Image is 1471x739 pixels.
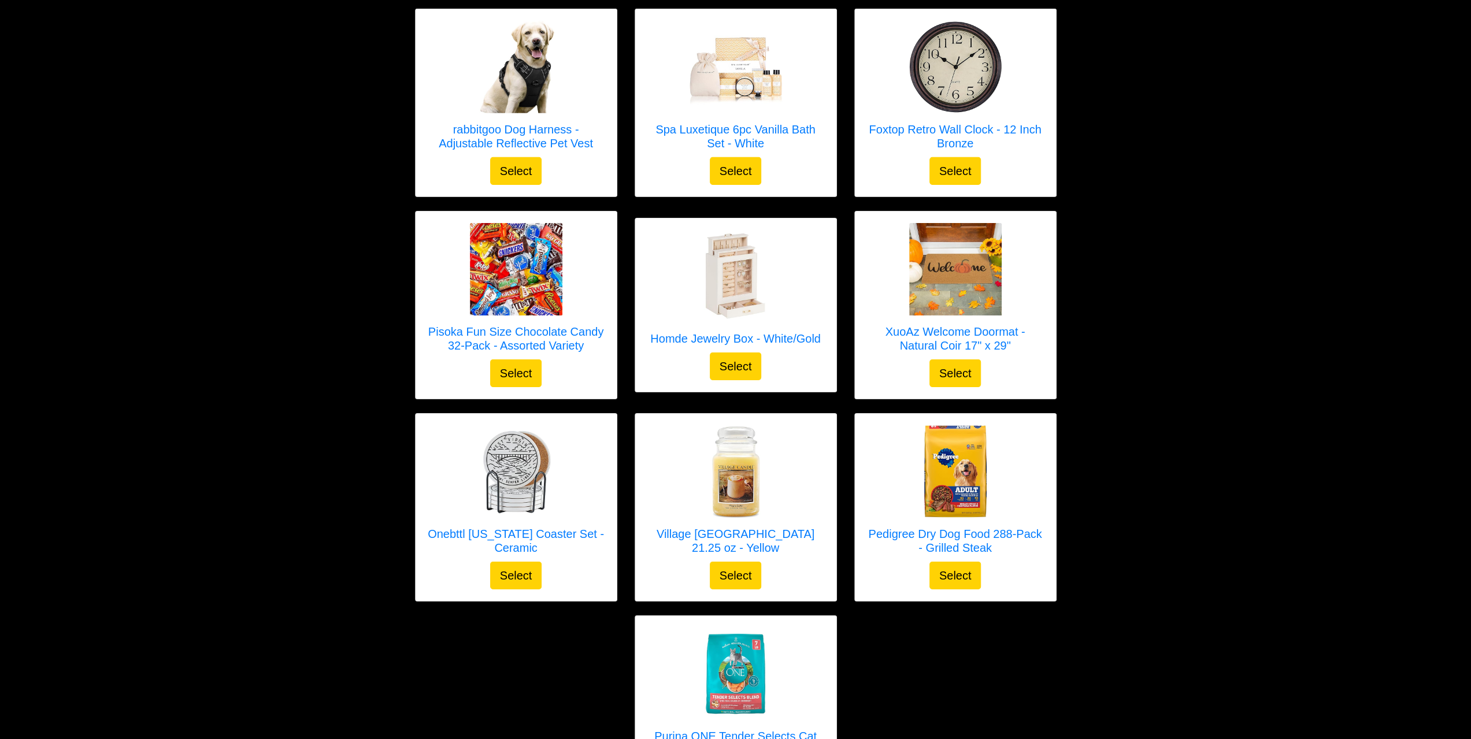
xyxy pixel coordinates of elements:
h5: Onebttl [US_STATE] Coaster Set - Ceramic [427,527,605,555]
a: Pedigree Dry Dog Food 288-Pack - Grilled Steak Pedigree Dry Dog Food 288-Pack - Grilled Steak [866,425,1044,562]
a: Spa Luxetique 6pc Vanilla Bath Set - White Spa Luxetique 6pc Vanilla Bath Set - White [647,21,825,157]
img: Homde Jewelry Box - White/Gold [689,230,781,322]
button: Select [929,157,981,185]
button: Select [710,352,762,380]
button: Select [490,562,542,589]
a: Foxtop Retro Wall Clock - 12 Inch Bronze Foxtop Retro Wall Clock - 12 Inch Bronze [866,21,1044,157]
h5: Pedigree Dry Dog Food 288-Pack - Grilled Steak [866,527,1044,555]
h5: Spa Luxetique 6pc Vanilla Bath Set - White [647,122,825,150]
h5: Pisoka Fun Size Chocolate Candy 32-Pack - Assorted Variety [427,325,605,352]
h5: XuoAz Welcome Doormat - Natural Coir 17" x 29" [866,325,1044,352]
h5: Foxtop Retro Wall Clock - 12 Inch Bronze [866,122,1044,150]
a: XuoAz Welcome Doormat - Natural Coir 17" x 29" XuoAz Welcome Doormat - Natural Coir 17" x 29" [866,223,1044,359]
img: Pisoka Fun Size Chocolate Candy 32-Pack - Assorted Variety [470,223,562,315]
h5: rabbitgoo Dog Harness - Adjustable Reflective Pet Vest [427,122,605,150]
button: Select [710,157,762,185]
button: Select [929,359,981,387]
img: Village Candle Maple Butter 21.25 oz - Yellow [690,425,782,518]
button: Select [490,359,542,387]
a: Village Candle Maple Butter 21.25 oz - Yellow Village [GEOGRAPHIC_DATA] 21.25 oz - Yellow [647,425,825,562]
img: Purina ONE Tender Selects Cat Food - 7 lb. Bag [690,627,782,720]
img: Onebttl West Virginia Coaster Set - Ceramic [470,425,562,518]
button: Select [929,562,981,589]
h5: Village [GEOGRAPHIC_DATA] 21.25 oz - Yellow [647,527,825,555]
a: Onebttl West Virginia Coaster Set - Ceramic Onebttl [US_STATE] Coaster Set - Ceramic [427,425,605,562]
a: Pisoka Fun Size Chocolate Candy 32-Pack - Assorted Variety Pisoka Fun Size Chocolate Candy 32-Pac... [427,223,605,359]
img: Spa Luxetique 6pc Vanilla Bath Set - White [690,21,782,113]
img: Foxtop Retro Wall Clock - 12 Inch Bronze [909,21,1002,113]
img: rabbitgoo Dog Harness - Adjustable Reflective Pet Vest [470,21,562,113]
h5: Homde Jewelry Box - White/Gold [650,332,821,346]
a: Homde Jewelry Box - White/Gold Homde Jewelry Box - White/Gold [650,230,821,352]
button: Select [490,157,542,185]
a: rabbitgoo Dog Harness - Adjustable Reflective Pet Vest rabbitgoo Dog Harness - Adjustable Reflect... [427,21,605,157]
button: Select [710,562,762,589]
img: Pedigree Dry Dog Food 288-Pack - Grilled Steak [909,425,1002,518]
img: XuoAz Welcome Doormat - Natural Coir 17" x 29" [909,223,1002,315]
